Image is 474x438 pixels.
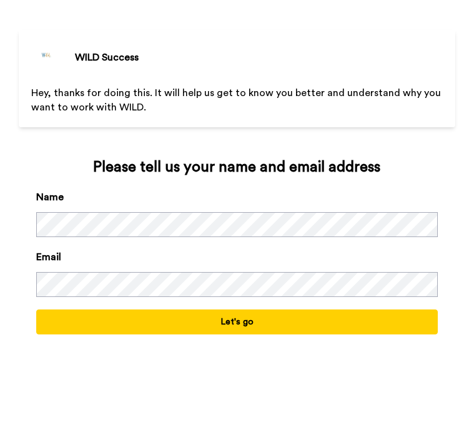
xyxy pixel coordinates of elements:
div: Please tell us your name and email address [36,157,437,177]
div: WILD Success [75,50,139,65]
label: Email [36,250,61,265]
label: Name [36,190,64,205]
button: Let's go [36,309,437,334]
span: Hey, thanks for doing this. It will help us get to know you better and understand why you want to... [31,88,443,112]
